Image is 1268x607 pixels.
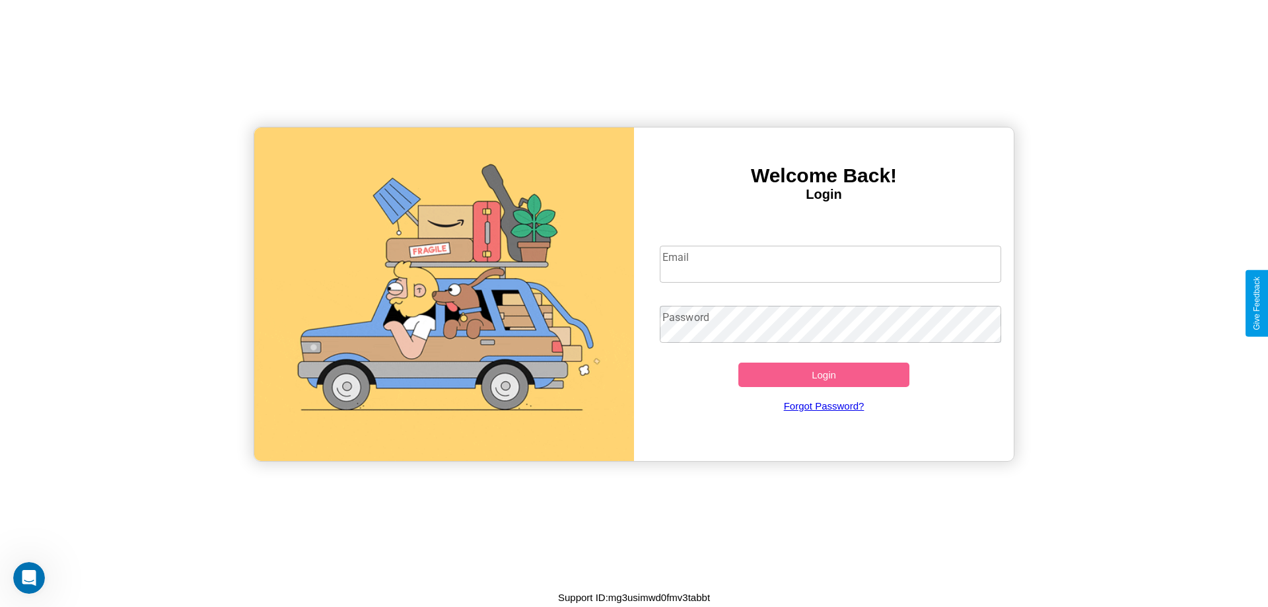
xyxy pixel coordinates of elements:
[254,127,634,461] img: gif
[634,187,1014,202] h4: Login
[558,589,710,606] p: Support ID: mg3usimwd0fmv3tabbt
[1252,277,1261,330] div: Give Feedback
[653,387,995,425] a: Forgot Password?
[13,562,45,594] iframe: Intercom live chat
[634,164,1014,187] h3: Welcome Back!
[738,363,909,387] button: Login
